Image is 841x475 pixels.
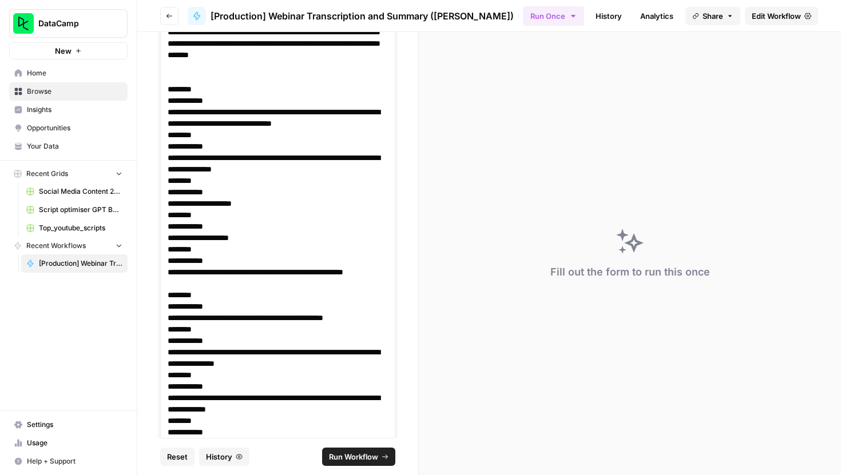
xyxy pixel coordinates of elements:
[39,186,122,197] span: Social Media Content 2025
[9,452,128,470] button: Help + Support
[9,101,128,119] a: Insights
[9,82,128,101] a: Browse
[703,10,723,22] span: Share
[27,105,122,115] span: Insights
[206,451,232,462] span: History
[21,182,128,201] a: Social Media Content 2025
[752,10,801,22] span: Edit Workflow
[9,9,128,38] button: Workspace: DataCamp
[322,448,395,466] button: Run Workflow
[13,13,34,34] img: DataCamp Logo
[211,9,514,23] span: [Production] Webinar Transcription and Summary ([PERSON_NAME])
[167,451,188,462] span: Reset
[9,42,128,59] button: New
[160,448,195,466] button: Reset
[55,45,72,57] span: New
[27,141,122,151] span: Your Data
[21,201,128,219] a: Script optimiser GPT Build V2 Grid
[39,205,122,215] span: Script optimiser GPT Build V2 Grid
[9,237,128,254] button: Recent Workflows
[550,264,710,280] div: Fill out the form to run this once
[39,258,122,269] span: [Production] Webinar Transcription and Summary ([PERSON_NAME])
[523,6,584,26] button: Run Once
[9,434,128,452] a: Usage
[26,241,86,251] span: Recent Workflows
[38,18,108,29] span: DataCamp
[329,451,378,462] span: Run Workflow
[589,7,629,25] a: History
[21,219,128,237] a: Top_youtube_scripts
[27,86,122,97] span: Browse
[27,438,122,448] span: Usage
[39,223,122,233] span: Top_youtube_scripts
[9,165,128,182] button: Recent Grids
[685,7,740,25] button: Share
[9,137,128,155] a: Your Data
[745,7,818,25] a: Edit Workflow
[27,123,122,133] span: Opportunities
[27,420,122,430] span: Settings
[9,416,128,434] a: Settings
[27,68,122,78] span: Home
[27,456,122,466] span: Help + Support
[199,448,249,466] button: History
[9,64,128,82] a: Home
[26,169,68,179] span: Recent Grids
[633,7,680,25] a: Analytics
[188,7,514,25] a: [Production] Webinar Transcription and Summary ([PERSON_NAME])
[21,254,128,273] a: [Production] Webinar Transcription and Summary ([PERSON_NAME])
[9,119,128,137] a: Opportunities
